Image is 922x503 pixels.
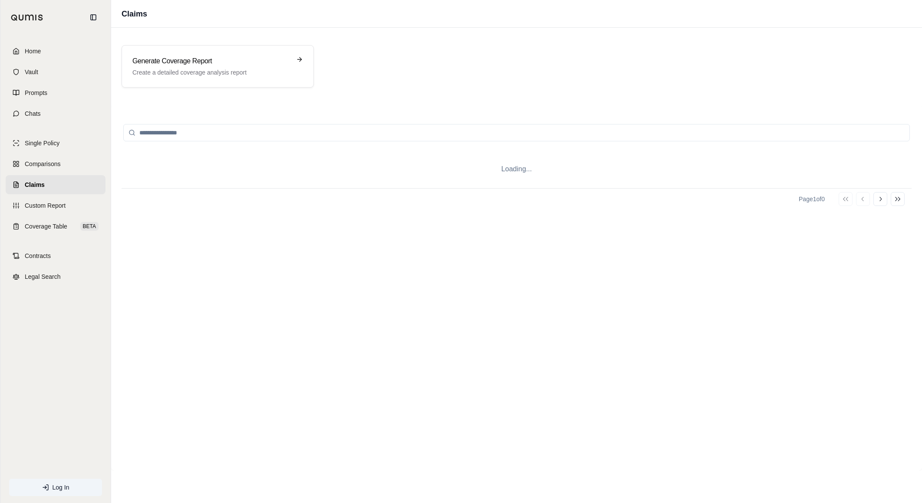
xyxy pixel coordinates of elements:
span: Prompts [25,88,47,97]
img: Qumis Logo [11,14,43,21]
span: Coverage Table [25,222,67,231]
span: Single Policy [25,139,59,147]
span: Home [25,47,41,56]
a: Comparisons [6,154,105,173]
span: Comparisons [25,160,60,168]
a: Custom Report [6,196,105,215]
a: Contracts [6,246,105,265]
div: Page 1 of 0 [799,195,825,203]
a: Coverage TableBETA [6,217,105,236]
h3: Generate Coverage Report [132,56,291,66]
a: Chats [6,104,105,123]
a: Prompts [6,83,105,102]
a: Vault [6,62,105,82]
a: Single Policy [6,134,105,153]
a: Home [6,42,105,61]
span: Legal Search [25,272,61,281]
a: Log In [9,479,102,496]
div: Loading... [122,150,912,188]
a: Legal Search [6,267,105,286]
p: Create a detailed coverage analysis report [132,68,291,77]
span: Chats [25,109,41,118]
span: Log In [53,483,69,492]
span: Contracts [25,251,51,260]
span: Claims [25,180,45,189]
span: Vault [25,68,38,76]
span: Custom Report [25,201,66,210]
button: Collapse sidebar [86,10,100,24]
h1: Claims [122,8,147,20]
span: BETA [80,222,99,231]
a: Claims [6,175,105,194]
